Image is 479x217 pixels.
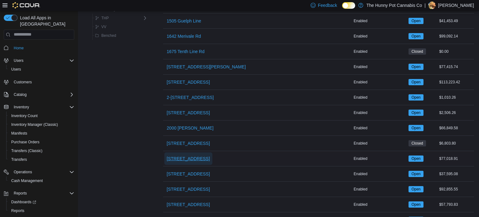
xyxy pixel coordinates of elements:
button: Operations [11,168,35,176]
a: Inventory Count [9,112,40,120]
span: Catalog [11,91,74,98]
button: Inventory [11,103,31,111]
a: Transfers (Classic) [9,147,45,155]
span: Reports [11,208,24,213]
span: Reports [11,190,74,197]
span: Open [409,125,423,131]
p: [PERSON_NAME] [438,2,474,9]
button: Inventory Count [6,111,77,120]
div: $37,595.08 [438,170,474,178]
button: Transfers (Classic) [6,146,77,155]
a: Reports [9,207,27,215]
a: Dashboards [9,198,39,206]
button: VV [93,23,109,31]
button: Catalog [1,90,77,99]
a: Home [11,44,26,52]
button: [STREET_ADDRESS] [164,106,212,119]
button: THP [93,14,111,22]
div: $2,506.26 [438,109,474,116]
span: [STREET_ADDRESS] [167,110,210,116]
span: Open [411,171,420,177]
div: Enabled [352,140,407,147]
div: Enabled [352,78,407,86]
span: Dashboards [9,198,74,206]
a: Dashboards [6,198,77,206]
button: Inventory [1,103,77,111]
div: $99,092.14 [438,32,474,40]
span: Transfers (Classic) [9,147,74,155]
span: Catalog [14,92,27,97]
div: Enabled [352,63,407,71]
span: Users [9,66,74,73]
button: [STREET_ADDRESS][PERSON_NAME] [164,61,249,73]
span: Purchase Orders [9,138,74,146]
div: $77,018.91 [438,155,474,162]
span: Open [411,79,420,85]
span: [STREET_ADDRESS] [167,155,210,162]
span: Open [409,33,423,39]
span: Purchase Orders [11,140,40,145]
button: Manifests [6,129,77,138]
button: 1675 Tenth Line Rd [164,45,207,58]
span: Cash Management [9,177,74,185]
span: Open [409,79,423,85]
span: THP [101,16,109,21]
p: The Hunny Pot Cannabis Co [366,2,422,9]
button: Reports [11,190,29,197]
span: Open [409,18,423,24]
button: Inventory Manager (Classic) [6,120,77,129]
span: Closed [409,140,426,146]
button: [STREET_ADDRESS] [164,168,212,180]
span: Open [411,18,420,24]
p: | [424,2,426,9]
button: Transfers [6,155,77,164]
div: Enabled [352,170,407,178]
button: Purchase Orders [6,138,77,146]
input: Dark Mode [342,2,355,9]
span: Dashboards [11,200,36,205]
div: $66,849.58 [438,124,474,132]
span: [STREET_ADDRESS] [167,140,210,146]
div: $92,855.55 [438,185,474,193]
div: Enabled [352,94,407,101]
button: [STREET_ADDRESS] [164,183,212,195]
span: Users [11,57,74,64]
span: Closed [411,49,423,54]
a: Cash Management [9,177,45,185]
div: $0.00 [438,48,474,55]
div: $1,010.26 [438,94,474,101]
span: VV [101,24,106,29]
span: Transfers [11,157,27,162]
span: 1642 Merivale Rd [167,33,201,39]
span: Load All Apps in [GEOGRAPHIC_DATA] [17,15,74,27]
button: [STREET_ADDRESS] [164,76,212,88]
div: Enabled [352,32,407,40]
span: Inventory Count [11,113,38,118]
div: $41,453.49 [438,17,474,25]
button: 1642 Merivale Rd [164,30,204,42]
span: [STREET_ADDRESS] [167,79,210,85]
span: Inventory [14,105,29,110]
button: Reports [1,189,77,198]
span: Open [411,186,420,192]
span: Home [11,44,74,52]
button: Customers [1,77,77,86]
button: 2-[STREET_ADDRESS] [164,91,216,104]
button: 2000 [PERSON_NAME] [164,122,216,134]
span: Open [411,202,420,207]
span: [STREET_ADDRESS] [167,171,210,177]
span: 1675 Tenth Line Rd [167,48,205,55]
span: Closed [411,141,423,146]
span: Inventory Manager (Classic) [11,122,58,127]
span: [STREET_ADDRESS] [167,201,210,208]
span: Home [14,46,24,51]
button: Benched [93,32,119,39]
button: Home [1,43,77,52]
span: Benched [101,33,116,38]
div: Enabled [352,109,407,116]
span: Open [409,201,423,208]
span: 1505 Guelph Line [167,18,201,24]
span: Reports [14,191,27,196]
button: Users [1,56,77,65]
